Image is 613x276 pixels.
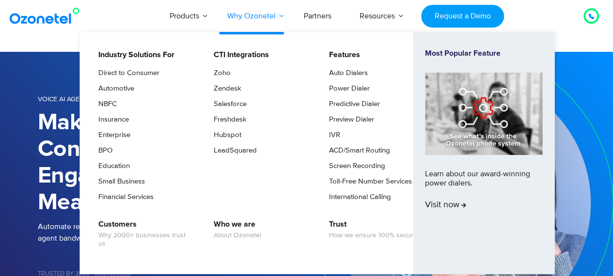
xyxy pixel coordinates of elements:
[92,83,136,94] a: Automotive
[92,145,114,156] a: BPO
[329,231,420,240] span: How we ensure 100% security
[323,67,369,79] a: Auto Dialers
[207,114,248,125] a: Freshdesk
[92,160,131,172] a: Education
[92,49,176,61] a: Industry Solutions For
[92,176,146,187] a: Small Business
[98,231,194,248] span: Why 2000+ businesses trust us
[92,67,161,79] a: Direct to Consumer
[214,231,261,240] span: About Ozonetel
[92,129,132,141] a: Enterprise
[207,67,232,79] a: Zoho
[425,73,542,154] img: phone-system-min.jpg
[207,98,248,110] a: Salesforce
[92,114,130,125] a: Insurance
[323,160,387,172] a: Screen Recording
[323,114,376,125] a: Preview Dialer
[92,191,155,203] a: Financial Services
[38,221,307,244] p: Automate repetitive tasks and common queries at scale. Save agent bandwidth for complex and high ...
[323,83,371,94] a: Power Dialer
[38,109,307,216] h1: Make Your Customer Conversations More Engaging & Meaningful
[207,49,270,61] a: CTI Integrations
[323,218,422,241] a: TrustHow we ensure 100% security
[38,95,92,103] span: Voice AI Agents
[323,191,393,203] a: International Calling
[323,129,342,141] a: IVR
[323,145,392,156] a: ACD/Smart Routing
[421,5,504,28] a: Request a Demo
[207,218,263,241] a: Who we areAbout Ozonetel
[323,49,362,61] a: Features
[92,218,195,249] a: CustomersWhy 2000+ businesses trust us
[323,176,413,187] a: Toll-Free Number Services
[425,49,542,257] a: Most Popular FeatureLearn about our award-winning power dialers.Visit now
[207,83,243,94] a: Zendesk
[207,145,258,156] a: LeadSquared
[92,98,118,110] a: NBFC
[323,98,381,110] a: Predictive Dialer
[207,129,243,141] a: Hubspot
[425,200,466,211] span: Visit now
